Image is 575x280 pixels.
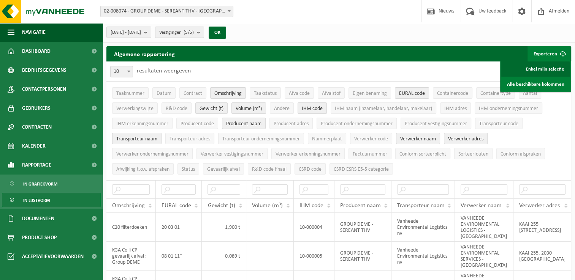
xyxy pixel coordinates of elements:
a: Alle beschikbare kolommen [501,77,570,92]
button: Producent adresProducent adres: Activate to sort [269,118,313,129]
label: resultaten weergeven [137,68,191,74]
button: TaakstatusTaakstatus: Activate to sort [250,87,281,99]
span: IHM naam (inzamelaar, handelaar, makelaar) [335,106,432,112]
button: AfvalcodeAfvalcode: Activate to sort [285,87,314,99]
span: Bedrijfsgegevens [22,61,67,80]
span: Contract [184,91,202,96]
button: CSRD codeCSRD code: Activate to sort [295,163,326,175]
span: Verwerker code [354,136,388,142]
button: Transporteur ondernemingsnummerTransporteur ondernemingsnummer : Activate to sort [218,133,304,144]
span: Taakstatus [254,91,277,96]
button: Exporteren [527,46,570,61]
button: Producent vestigingsnummerProducent vestigingsnummer: Activate to sort [401,118,471,129]
a: In grafiekvorm [2,176,101,191]
span: Transporteur naam [116,136,157,142]
button: Verwerker codeVerwerker code: Activate to sort [350,133,392,144]
button: R&D code finaalR&amp;D code finaal: Activate to sort [248,163,291,175]
td: GROUP DEME - SEREANT THV [334,213,391,242]
button: Verwerker erkenningsnummerVerwerker erkenningsnummer: Activate to sort [271,148,345,159]
button: IHM codeIHM code: Activate to sort [298,102,327,114]
span: Sorteerfouten [458,151,488,157]
button: ContainercodeContainercode: Activate to sort [433,87,472,99]
span: R&D code [166,106,187,112]
span: CSRD ESRS E5-5 categorie [334,167,389,172]
a: In lijstvorm [2,193,101,207]
span: Eigen benaming [353,91,387,96]
button: Producent codeProducent code: Activate to sort [176,118,218,129]
span: Datum [157,91,171,96]
span: Gevaarlijk afval [207,167,240,172]
span: Producent ondernemingsnummer [321,121,393,127]
span: Transporteur ondernemingsnummer [222,136,300,142]
span: Gebruikers [22,99,51,118]
span: Taaknummer [116,91,144,96]
span: Rapportage [22,156,51,175]
button: ContractContract: Activate to sort [179,87,206,99]
button: SorteerfoutenSorteerfouten: Activate to sort [454,148,493,159]
span: Nummerplaat [312,136,342,142]
span: Producent naam [226,121,261,127]
span: Documenten [22,209,54,228]
button: StatusStatus: Activate to sort [177,163,199,175]
span: Producent adres [274,121,309,127]
td: 08 01 11* [156,242,202,271]
span: Factuurnummer [353,151,387,157]
button: TaaknummerTaaknummer: Activate to remove sorting [112,87,149,99]
a: Enkel mijn selectie [501,61,570,77]
button: Verwerker vestigingsnummerVerwerker vestigingsnummer: Activate to sort [196,148,268,159]
button: DatumDatum: Activate to sort [152,87,176,99]
button: Transporteur adresTransporteur adres: Activate to sort [165,133,214,144]
span: 10 [111,66,133,77]
button: IHM naam (inzamelaar, handelaar, makelaar)IHM naam (inzamelaar, handelaar, makelaar): Activate to... [331,102,436,114]
span: Verwerker naam [461,203,502,209]
button: IHM ondernemingsnummerIHM ondernemingsnummer: Activate to sort [475,102,542,114]
h2: Algemene rapportering [106,46,182,61]
span: Acceptatievoorwaarden [22,247,84,266]
span: R&D code finaal [252,167,287,172]
td: 1,900 t [202,213,246,242]
td: 0,089 t [202,242,246,271]
span: Producent naam [340,203,381,209]
span: Gewicht (t) [208,203,235,209]
button: AndereAndere: Activate to sort [270,102,294,114]
span: 02-008074 - GROUP DEME - SEREANT THV - ANTWERPEN [100,6,233,17]
span: IHM code [299,203,323,209]
span: Containercode [437,91,468,96]
button: Producent naamProducent naam: Activate to sort [222,118,266,129]
span: Afwijking t.o.v. afspraken [116,167,169,172]
span: Afvalcode [289,91,310,96]
span: Verwerker adres [519,203,560,209]
button: Verwerker naamVerwerker naam: Activate to sort [396,133,440,144]
button: R&D codeR&amp;D code: Activate to sort [162,102,192,114]
span: In lijstvorm [23,193,50,208]
span: Volume (m³) [236,106,262,112]
button: Conform afspraken : Activate to sort [496,148,545,159]
span: Transporteur naam [397,203,445,209]
span: Conform afspraken [501,151,541,157]
button: Producent ondernemingsnummerProducent ondernemingsnummer: Activate to sort [317,118,397,129]
button: Vestigingen(5/5) [155,27,204,38]
button: IHM adresIHM adres: Activate to sort [440,102,471,114]
span: Transporteur code [479,121,518,127]
button: OK [209,27,226,39]
td: VANHEEDE ENVIRONMENTAL LOGISTICS - [GEOGRAPHIC_DATA] [455,213,513,242]
span: IHM adres [444,106,467,112]
td: VANHEEDE ENVIRONMENTAL SERVICES - [GEOGRAPHIC_DATA] [455,242,513,271]
span: Omschrijving [112,203,145,209]
td: KAAI 255 [STREET_ADDRESS] [513,213,571,242]
td: Vanheede Environmental Logistics nv [391,242,455,271]
span: CSRD code [299,167,322,172]
button: Gewicht (t)Gewicht (t): Activate to sort [195,102,228,114]
td: 10-000005 [294,242,334,271]
span: Transporteur adres [169,136,210,142]
button: Verwerker ondernemingsnummerVerwerker ondernemingsnummer: Activate to sort [112,148,193,159]
span: Vestigingen [159,27,194,38]
count: (5/5) [184,30,194,35]
span: Kalender [22,137,46,156]
button: Transporteur naamTransporteur naam: Activate to sort [112,133,162,144]
span: EURAL code [162,203,191,209]
button: Gevaarlijk afval : Activate to sort [203,163,244,175]
span: 10 [110,66,133,77]
button: IHM erkenningsnummerIHM erkenningsnummer: Activate to sort [112,118,173,129]
span: Status [182,167,195,172]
